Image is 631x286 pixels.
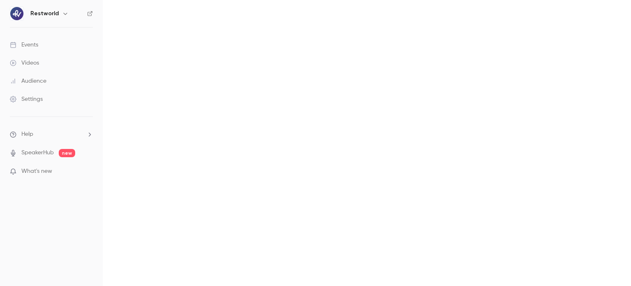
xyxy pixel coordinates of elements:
div: Settings [10,95,43,103]
span: Help [21,130,33,139]
div: Events [10,41,38,49]
li: help-dropdown-opener [10,130,93,139]
div: Videos [10,59,39,67]
h6: Restworld [30,9,59,18]
div: Audience [10,77,46,85]
img: Restworld [10,7,23,20]
a: SpeakerHub [21,149,54,157]
span: new [59,149,75,157]
span: What's new [21,167,52,176]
